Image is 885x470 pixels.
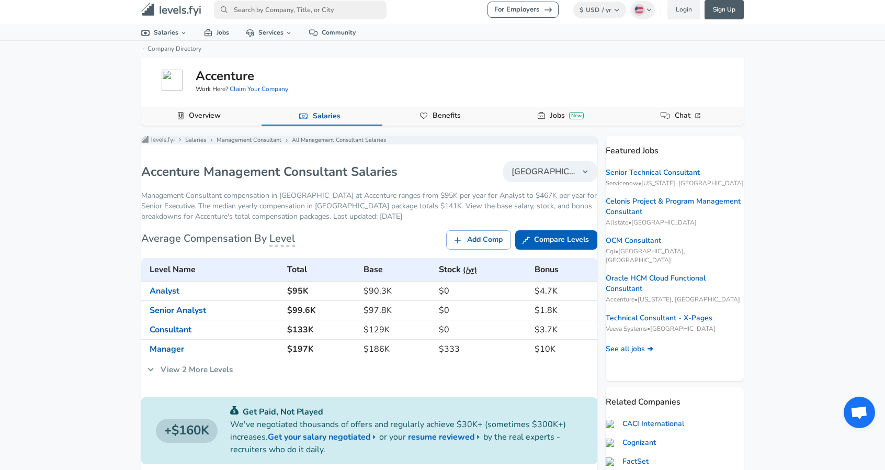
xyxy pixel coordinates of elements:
[606,167,700,178] a: Senior Technical Consultant
[287,262,355,277] h6: Total
[606,324,744,333] span: Veeva Systems • [GEOGRAPHIC_DATA]
[150,324,191,335] a: Consultant
[844,397,875,428] div: Open chat
[287,303,355,318] h6: $99.6K
[408,431,483,443] a: resume reviewed
[630,1,655,19] button: English (US)
[133,25,196,40] a: Salaries
[569,112,584,119] div: New
[230,406,239,415] img: svg+xml;base64,PHN2ZyB4bWxucz0iaHR0cDovL3d3dy53My5vcmcvMjAwMC9zdmciIGZpbGw9IiMwYzU0NjAiIHZpZXdCb3...
[141,230,295,247] h6: Average Compensation By
[141,258,597,359] table: Accenture's Management Consultant levels
[515,230,597,250] a: Compare Levels
[606,273,744,294] a: Oracle HCM Cloud Functional Consultant
[141,191,597,222] p: Management Consultant compensation in [GEOGRAPHIC_DATA] at Accenture ranges from $95K per year fo...
[364,262,430,277] h6: Base
[606,236,661,246] a: OCM Consultant
[606,136,744,157] p: Featured Jobs
[546,107,588,125] a: JobsNew
[573,2,626,18] button: $USD/ yr
[428,107,465,125] a: Benefits
[287,342,355,356] h6: $197K
[606,439,618,447] img: cognizant.com
[671,107,707,125] a: Chat
[535,322,593,337] h6: $3.7K
[364,342,430,356] h6: $186K
[439,322,526,337] h6: $0
[439,342,526,356] h6: $333
[580,6,583,14] span: $
[606,179,744,188] span: Servicenow • [US_STATE], [GEOGRAPHIC_DATA]
[150,285,179,297] a: Analyst
[606,247,744,265] span: Cgi • [GEOGRAPHIC_DATA], [GEOGRAPHIC_DATA]
[141,163,398,180] h1: Accenture Management Consultant Salaries
[287,284,355,298] h6: $95K
[606,420,618,428] img: caci.com
[196,25,237,40] a: Jobs
[156,419,218,443] a: $160K
[237,25,301,40] a: Services
[150,343,184,355] a: Manager
[196,85,288,94] span: Work Here?
[535,342,593,356] h6: $10K
[606,419,684,429] a: CACI International
[230,418,583,456] p: We've negotiated thousands of offers and regularly achieve $30K+ (sometimes $300K+) increases. or...
[287,322,355,337] h6: $133K
[364,284,430,298] h6: $90.3K
[150,262,279,277] h6: Level Name
[606,218,744,227] span: Allstate • [GEOGRAPHIC_DATA]
[535,303,593,318] h6: $1.8K
[446,230,511,250] a: Add Comp
[214,1,387,19] input: Search by Company, Title, or City
[364,303,430,318] h6: $97.8K
[141,107,744,126] div: Company Data Navigation
[535,284,593,298] h6: $4.7K
[606,196,744,217] a: Celonis Project & Program Management Consultant
[606,438,656,448] a: Cognizant
[141,44,201,53] a: ←Company Directory
[439,284,526,298] h6: $0
[269,231,295,247] span: Level
[162,70,183,91] img: accenture.com
[309,107,345,125] a: Salaries
[364,322,430,337] h6: $129K
[606,387,744,408] p: Related Companies
[196,67,254,85] h5: Accenture
[487,2,559,18] a: For Employers
[606,457,618,466] img: factset.com
[301,25,364,40] a: Community
[185,136,206,144] a: Salaries
[602,6,611,14] span: / yr
[439,303,526,318] h6: $0
[185,107,225,125] a: Overview
[606,344,653,354] a: See all jobs ➜
[439,262,526,277] h6: Stock
[535,262,593,277] h6: Bonus
[230,85,288,93] a: Claim Your Company
[141,359,239,381] a: View 2 More Levels
[606,295,744,304] span: Accenture • [US_STATE], [GEOGRAPHIC_DATA]
[606,313,712,323] a: Technical Consultant - X-Pages
[586,6,599,14] span: USD
[503,161,597,182] button: [GEOGRAPHIC_DATA]
[150,305,206,316] a: Senior Analyst
[606,456,649,467] a: FactSet
[292,136,386,145] p: All Management Consultant Salaries
[230,406,583,418] p: Get Paid, Not Played
[463,264,477,277] button: (/yr)
[268,431,379,443] a: Get your salary negotiated
[635,6,643,14] img: English (US)
[512,165,576,178] span: [GEOGRAPHIC_DATA]
[217,136,281,144] a: Management Consultant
